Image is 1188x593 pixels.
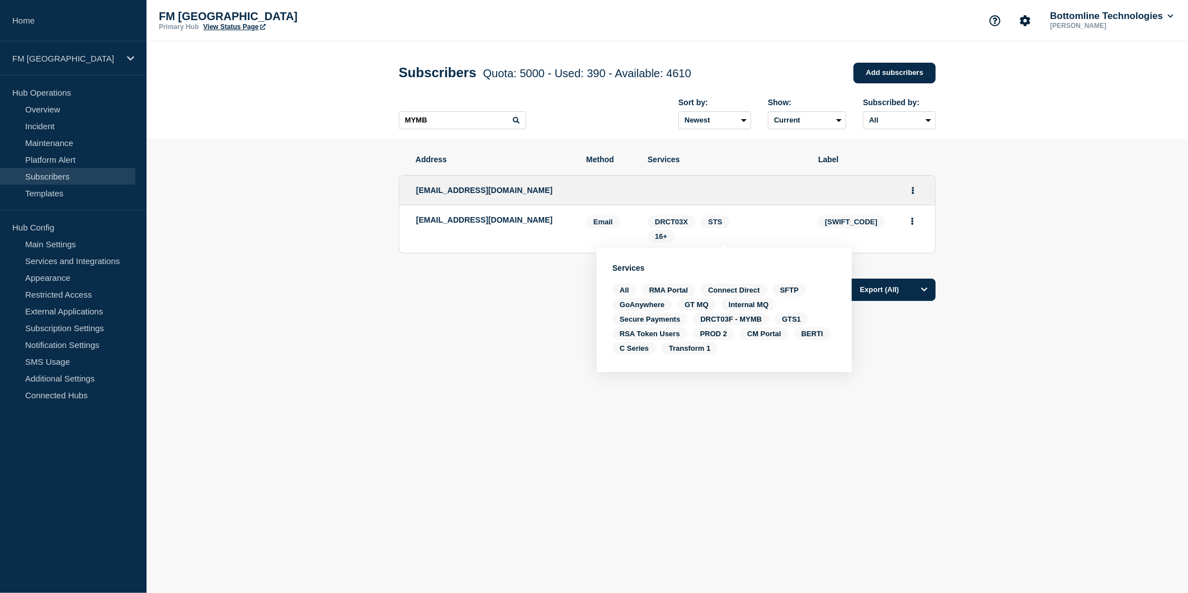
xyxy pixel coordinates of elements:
[693,313,769,326] span: DRCT03F - MYMB
[677,298,716,311] span: GT MQ
[906,182,920,199] button: Actions
[655,232,667,241] span: 16+
[768,98,846,107] div: Show:
[612,298,672,311] span: GoAnywhere
[159,23,199,31] p: Primary Hub
[768,111,846,129] select: Deleted
[854,63,936,83] a: Add subscribers
[863,98,936,107] div: Subscribed by:
[818,215,885,228] span: [SWIFT_CODE]
[655,218,688,226] span: DRCT03X
[612,342,656,355] span: C Series
[693,327,734,340] span: PROD 2
[662,342,718,355] span: Transform 1
[913,279,936,301] button: Options
[586,155,631,164] span: Method
[612,263,836,272] h3: Services
[740,327,789,340] span: CM Portal
[612,313,687,326] span: Secure Payments
[863,111,936,129] select: Subscribed by
[648,155,802,164] span: Services
[586,215,620,228] span: Email
[1048,11,1176,22] button: Bottomline Technologies
[1048,22,1165,30] p: [PERSON_NAME]
[416,215,569,224] p: [EMAIL_ADDRESS][DOMAIN_NAME]
[775,313,808,326] span: GTS1
[159,10,383,23] p: FM [GEOGRAPHIC_DATA]
[708,218,722,226] span: STS
[818,155,919,164] span: Label
[1013,9,1037,32] button: Account settings
[642,284,696,296] span: RMA Portal
[399,65,691,81] h1: Subscribers
[399,111,526,129] input: Search subscribers
[612,284,637,296] span: All
[906,213,920,230] button: Actions
[203,23,265,31] a: View Status Page
[722,298,776,311] span: Internal MQ
[842,279,936,301] button: Export (All)
[794,327,831,340] span: BERTI
[12,54,120,63] p: FM [GEOGRAPHIC_DATA]
[678,98,751,107] div: Sort by:
[983,9,1007,32] button: Support
[483,67,691,79] span: Quota: 5000 - Used: 390 - Available: 4610
[773,284,806,296] span: SFTP
[416,186,553,195] span: [EMAIL_ADDRESS][DOMAIN_NAME]
[678,111,751,129] select: Sort by
[612,327,687,340] span: RSA Token Users
[701,284,767,296] span: Connect Direct
[416,155,569,164] span: Address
